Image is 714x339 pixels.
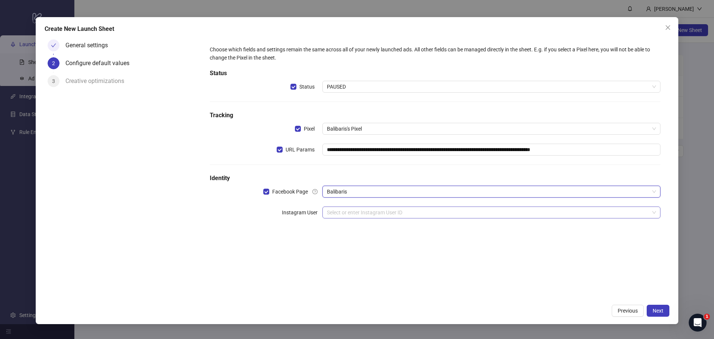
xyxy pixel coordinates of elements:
span: URL Params [283,145,318,154]
button: Previous [612,305,644,317]
div: General settings [65,39,114,51]
label: Instagram User [282,207,322,218]
span: Previous [618,308,638,314]
span: question-circle [312,189,318,194]
h5: Tracking [210,111,660,120]
span: Status [296,83,318,91]
span: Next [653,308,663,314]
button: Next [647,305,669,317]
span: Facebook Page [269,188,311,196]
span: Balibaris's Pixel [327,123,656,134]
div: Creative optimizations [65,75,130,87]
h5: Status [210,69,660,78]
span: Balibaris [327,186,656,197]
span: Pixel [301,125,318,133]
div: Choose which fields and settings remain the same across all of your newly launched ads. All other... [210,45,660,62]
span: check [51,43,56,48]
span: 2 [52,60,55,66]
span: PAUSED [327,81,656,92]
button: Close [662,22,674,33]
div: Configure default values [65,57,135,69]
h5: Identity [210,174,660,183]
span: 1 [704,314,710,320]
span: 3 [52,78,55,84]
div: Create New Launch Sheet [45,25,669,33]
span: close [665,25,671,31]
iframe: Intercom live chat [689,314,707,332]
